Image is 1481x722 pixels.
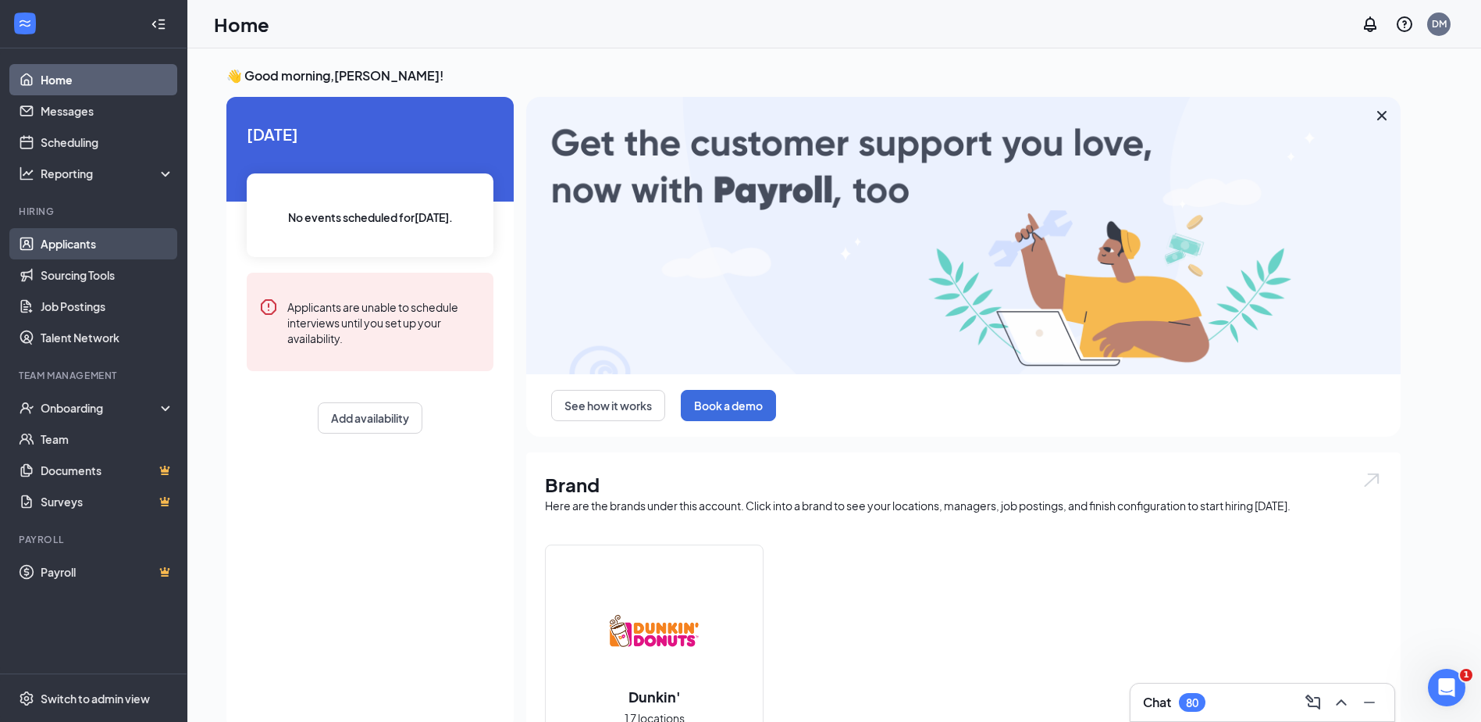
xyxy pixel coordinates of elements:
a: DocumentsCrown [41,455,174,486]
button: ChevronUp [1329,690,1354,715]
h3: Chat [1143,694,1171,711]
a: Scheduling [41,127,174,158]
a: SurveysCrown [41,486,174,517]
div: Onboarding [41,400,161,416]
svg: ChevronUp [1332,693,1351,712]
img: payroll-large.gif [526,97,1401,374]
h3: 👋 Good morning, [PERSON_NAME] ! [226,67,1401,84]
iframe: Intercom live chat [1428,669,1465,706]
svg: ComposeMessage [1304,693,1323,712]
a: Job Postings [41,291,174,322]
svg: Notifications [1361,15,1380,34]
svg: Analysis [19,166,34,181]
h1: Home [214,11,269,38]
svg: QuestionInfo [1395,15,1414,34]
span: [DATE] [247,122,493,146]
svg: WorkstreamLogo [17,16,33,31]
svg: Collapse [151,16,166,32]
h2: Dunkin' [613,687,696,706]
div: Reporting [41,166,175,181]
svg: Settings [19,691,34,706]
svg: Minimize [1360,693,1379,712]
div: DM [1432,17,1447,30]
span: No events scheduled for [DATE] . [288,209,453,226]
svg: Cross [1372,106,1391,125]
svg: Error [259,298,278,316]
a: Team [41,424,174,455]
button: ComposeMessage [1301,690,1326,715]
img: Dunkin' [604,581,704,681]
div: 80 [1186,696,1198,709]
a: Home [41,64,174,95]
button: Add availability [318,402,422,434]
a: Messages [41,95,174,127]
div: Applicants are unable to schedule interviews until you set up your availability. [287,298,481,346]
div: Team Management [19,369,171,382]
h1: Brand [545,471,1382,498]
a: Applicants [41,228,174,259]
button: See how it works [551,390,665,421]
div: Here are the brands under this account. Click into a brand to see your locations, managers, job p... [545,498,1382,513]
img: open.6027fd2a22e1237b5b06.svg [1362,471,1382,489]
svg: UserCheck [19,400,34,416]
div: Payroll [19,533,171,546]
a: Sourcing Tools [41,259,174,291]
button: Minimize [1357,690,1382,715]
button: Book a demo [681,390,776,421]
a: PayrollCrown [41,556,174,588]
div: Switch to admin view [41,691,150,706]
span: 1 [1460,669,1472,681]
a: Talent Network [41,322,174,353]
div: Hiring [19,205,171,218]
